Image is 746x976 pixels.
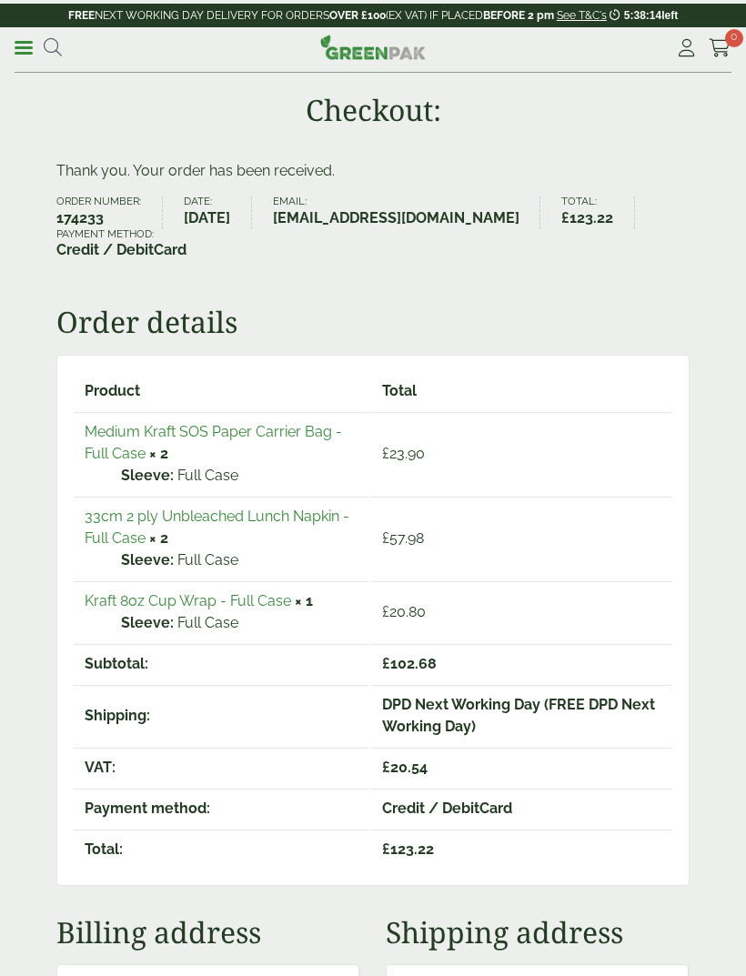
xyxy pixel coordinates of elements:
[85,423,342,462] a: Medium Kraft SOS Paper Carrier Bag - Full Case
[371,685,672,746] td: DPD Next Working Day (FREE DPD Next Working Day)
[74,685,369,746] th: Shipping:
[273,207,519,229] strong: [EMAIL_ADDRESS][DOMAIN_NAME]
[121,549,174,571] strong: Sleeve:
[121,465,174,487] strong: Sleeve:
[85,508,349,547] a: 33cm 2 ply Unbleached Lunch Napkin - Full Case
[371,372,672,410] th: Total
[68,9,95,22] strong: FREE
[329,9,386,22] strong: OVER £100
[56,207,141,229] strong: 174233
[149,445,168,462] strong: × 2
[121,612,358,634] p: Full Case
[382,445,425,462] bdi: 23.90
[295,592,313,609] strong: × 1
[382,445,389,462] span: £
[184,196,252,228] li: Date:
[56,160,690,182] p: Thank you. Your order has been received.
[382,529,389,547] span: £
[56,239,186,261] strong: Credit / DebitCard
[382,759,390,776] span: £
[709,35,731,62] a: 0
[382,840,390,858] span: £
[56,229,207,261] li: Payment method:
[382,655,437,672] span: 102.68
[273,196,541,228] li: Email:
[561,209,613,226] bdi: 123.22
[74,789,369,828] th: Payment method:
[382,840,434,858] span: 123.22
[371,789,672,828] td: Credit / DebitCard
[675,39,698,57] i: My Account
[382,603,426,620] bdi: 20.80
[56,915,360,950] h2: Billing address
[56,305,690,339] h2: Order details
[382,529,424,547] bdi: 57.98
[382,655,390,672] span: £
[184,207,230,229] strong: [DATE]
[121,549,358,571] p: Full Case
[74,830,369,869] th: Total:
[121,612,174,634] strong: Sleeve:
[386,915,690,950] h2: Shipping address
[561,196,635,228] li: Total:
[709,39,731,57] i: Cart
[661,9,678,22] span: left
[561,209,570,226] span: £
[320,35,426,60] img: GreenPak Supplies
[382,603,389,620] span: £
[56,196,163,228] li: Order number:
[74,372,369,410] th: Product
[725,29,743,47] span: 0
[483,9,554,22] strong: BEFORE 2 pm
[624,9,661,22] span: 5:38:14
[74,748,369,787] th: VAT:
[306,93,441,127] h1: Checkout:
[382,759,428,776] span: 20.54
[557,9,607,22] a: See T&C's
[149,529,168,547] strong: × 2
[74,644,369,683] th: Subtotal:
[85,592,291,609] a: Kraft 8oz Cup Wrap - Full Case
[121,465,358,487] p: Full Case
